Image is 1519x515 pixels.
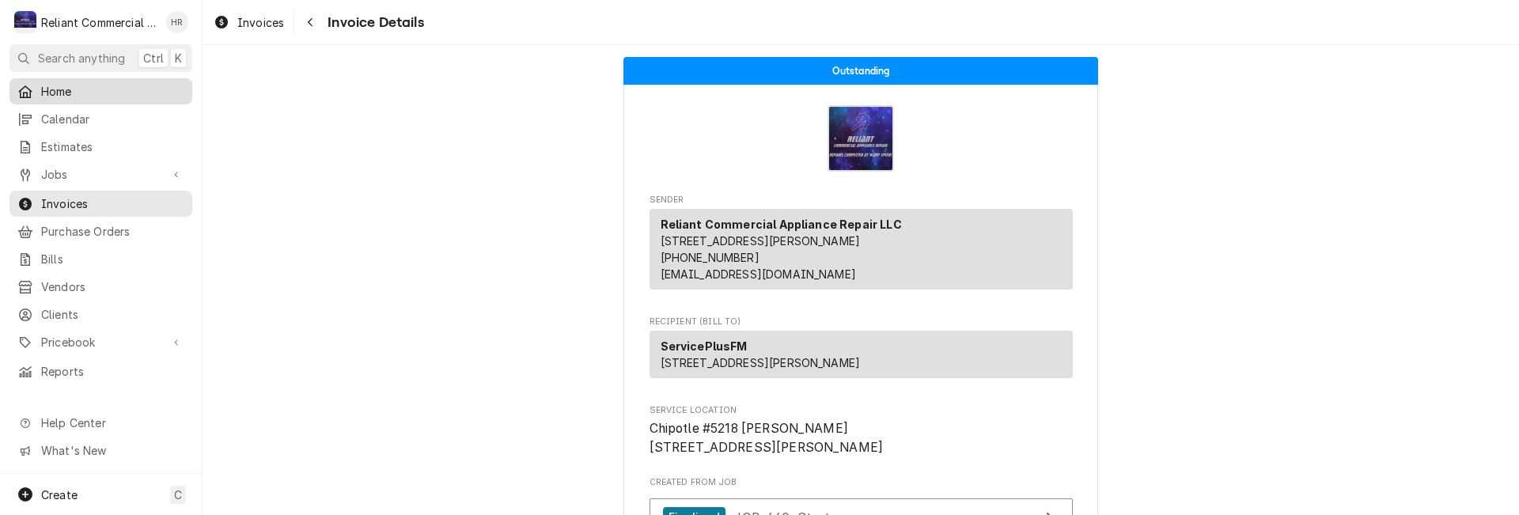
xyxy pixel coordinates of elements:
[9,134,192,160] a: Estimates
[143,50,164,66] span: Ctrl
[297,9,323,35] button: Navigate back
[41,363,184,380] span: Reports
[175,50,182,66] span: K
[9,437,192,464] a: Go to What's New
[9,329,192,355] a: Go to Pricebook
[9,358,192,384] a: Reports
[14,11,36,33] div: Reliant Commercial Appliance Repair LLC's Avatar
[166,11,188,33] div: Heath Reed's Avatar
[41,278,184,295] span: Vendors
[650,316,1073,328] span: Recipient (Bill To)
[41,195,184,212] span: Invoices
[650,404,1073,457] div: Service Location
[9,274,192,300] a: Vendors
[41,138,184,155] span: Estimates
[166,11,188,33] div: HR
[38,50,125,66] span: Search anything
[41,306,184,323] span: Clients
[661,218,902,231] strong: Reliant Commercial Appliance Repair LLC
[9,44,192,72] button: Search anythingCtrlK
[41,334,161,350] span: Pricebook
[650,331,1073,384] div: Recipient (Bill To)
[41,166,161,183] span: Jobs
[661,267,856,281] a: [EMAIL_ADDRESS][DOMAIN_NAME]
[41,223,184,240] span: Purchase Orders
[41,83,184,100] span: Home
[9,191,192,217] a: Invoices
[323,12,423,33] span: Invoice Details
[661,339,748,353] strong: ServicePlusFM
[661,251,759,264] a: [PHONE_NUMBER]
[9,218,192,244] a: Purchase Orders
[650,209,1073,296] div: Sender
[41,415,183,431] span: Help Center
[9,246,192,272] a: Bills
[828,105,894,172] img: Logo
[41,251,184,267] span: Bills
[174,487,182,503] span: C
[650,316,1073,385] div: Invoice Recipient
[650,476,1073,489] span: Created From Job
[661,234,861,248] span: [STREET_ADDRESS][PERSON_NAME]
[237,14,284,31] span: Invoices
[207,9,290,36] a: Invoices
[41,442,183,459] span: What's New
[661,356,861,369] span: [STREET_ADDRESS][PERSON_NAME]
[650,421,884,455] span: Chipotle #5218 [PERSON_NAME] [STREET_ADDRESS][PERSON_NAME]
[650,419,1073,456] span: Service Location
[41,488,78,502] span: Create
[650,194,1073,206] span: Sender
[9,410,192,436] a: Go to Help Center
[9,106,192,132] a: Calendar
[650,194,1073,297] div: Invoice Sender
[650,209,1073,290] div: Sender
[9,161,192,187] a: Go to Jobs
[41,14,157,31] div: Reliant Commercial Appliance Repair LLC
[9,78,192,104] a: Home
[650,404,1073,417] span: Service Location
[14,11,36,33] div: R
[832,66,890,76] span: Outstanding
[9,301,192,328] a: Clients
[41,111,184,127] span: Calendar
[650,331,1073,378] div: Recipient (Bill To)
[623,57,1098,85] div: Status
